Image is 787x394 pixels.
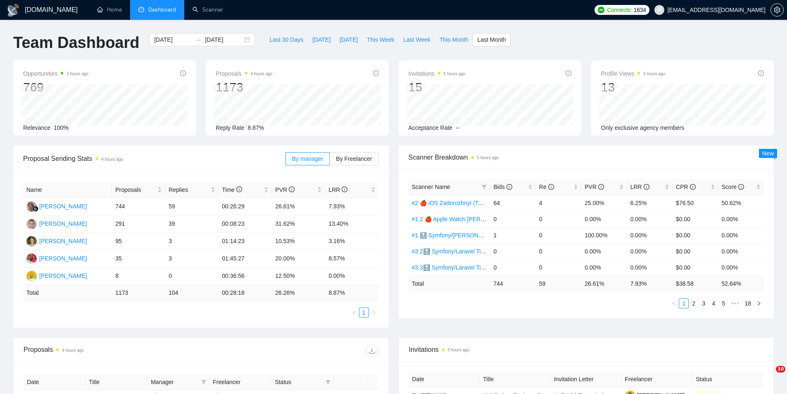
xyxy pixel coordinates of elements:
td: 3 [165,250,219,267]
span: swap-right [195,36,202,43]
span: info-circle [506,184,512,190]
td: 0.00% [718,211,764,227]
td: 0 [536,227,581,243]
time: 5 hours ago [643,72,665,76]
span: Score [722,184,744,190]
td: 0 [490,243,535,259]
td: 1173 [112,285,165,301]
td: 0 [165,267,219,285]
span: Proposal Sending Stats [23,153,285,164]
span: This Week [367,35,394,44]
td: Total [409,275,490,291]
img: upwork-logo.png [598,7,604,13]
td: Total [23,285,112,301]
div: 15 [409,79,466,95]
td: $76.50 [673,195,718,211]
td: 8.57% [325,250,378,267]
div: [PERSON_NAME] [39,219,87,228]
span: to [195,36,202,43]
span: filter [326,380,330,384]
span: info-circle [180,70,186,76]
td: 0 [490,259,535,275]
li: 1 [359,308,369,318]
span: Status [275,377,322,387]
td: 0 [536,259,581,275]
td: 50.62% [718,195,764,211]
div: 1173 [216,79,272,95]
td: 8.87 % [325,285,378,301]
span: right [756,301,761,306]
a: 3 [699,299,708,308]
time: 4 hours ago [62,348,84,353]
h1: Team Dashboard [13,33,139,53]
th: Date [24,374,86,390]
a: 1 [679,299,688,308]
button: Last Week [399,33,435,46]
td: 8 [112,267,165,285]
td: 0 [490,211,535,227]
th: Title [480,371,551,387]
img: TK [26,219,37,229]
td: 7.93 % [627,275,673,291]
img: MC [26,201,37,212]
span: Invitations [409,69,466,79]
span: info-circle [690,184,696,190]
a: #1.2 🍎 Apple Watch [PERSON_NAME] (Tam) [412,216,531,222]
th: Date [409,371,480,387]
td: 0.00% [718,259,764,275]
span: Bids [493,184,512,190]
td: 744 [490,275,535,291]
th: Freelancer [209,374,271,390]
span: Acceptance Rate [409,124,453,131]
span: filter [200,376,208,388]
a: setting [770,7,784,13]
td: 291 [112,215,165,233]
button: right [754,298,764,308]
td: $0.00 [673,211,718,227]
td: $0.00 [673,243,718,259]
td: 20.00% [272,250,325,267]
td: 0 [536,211,581,227]
span: ••• [728,298,742,308]
a: 4 [709,299,718,308]
span: -- [456,124,459,131]
span: CPR [676,184,695,190]
th: Manager [147,374,209,390]
span: info-circle [289,186,295,192]
span: LRR [630,184,649,190]
span: left [352,310,357,315]
th: Title [86,374,147,390]
img: OT [26,253,37,264]
span: LRR [328,186,347,193]
span: user [656,7,662,13]
a: 18 [742,299,754,308]
td: 31.62% [272,215,325,233]
span: info-circle [566,70,571,76]
a: #3.2🔝 Symfony/Laravel Title [PERSON_NAME] 15/04 CoverLetter changed [412,248,608,255]
td: 3 [165,233,219,250]
th: Name [23,182,112,198]
button: [DATE] [335,33,362,46]
time: 2 hours ago [67,72,88,76]
th: Proposals [112,182,165,198]
td: 00:26:29 [219,198,272,215]
li: Next Page [369,308,379,318]
time: 5 hours ago [444,72,466,76]
span: filter [480,181,488,193]
li: 3 [699,298,709,308]
img: AH [26,271,37,281]
span: 1634 [634,5,646,14]
input: Start date [154,35,192,44]
span: filter [482,184,487,189]
li: Next Page [754,298,764,308]
img: logo [7,4,20,17]
span: info-circle [644,184,649,190]
span: PVR [275,186,295,193]
a: TK[PERSON_NAME] [26,220,87,227]
span: 10 [776,366,785,373]
td: 0.00% [627,227,673,243]
td: 59 [165,198,219,215]
span: Last 30 Days [269,35,303,44]
td: 26.61 % [581,275,627,291]
span: filter [201,380,206,384]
